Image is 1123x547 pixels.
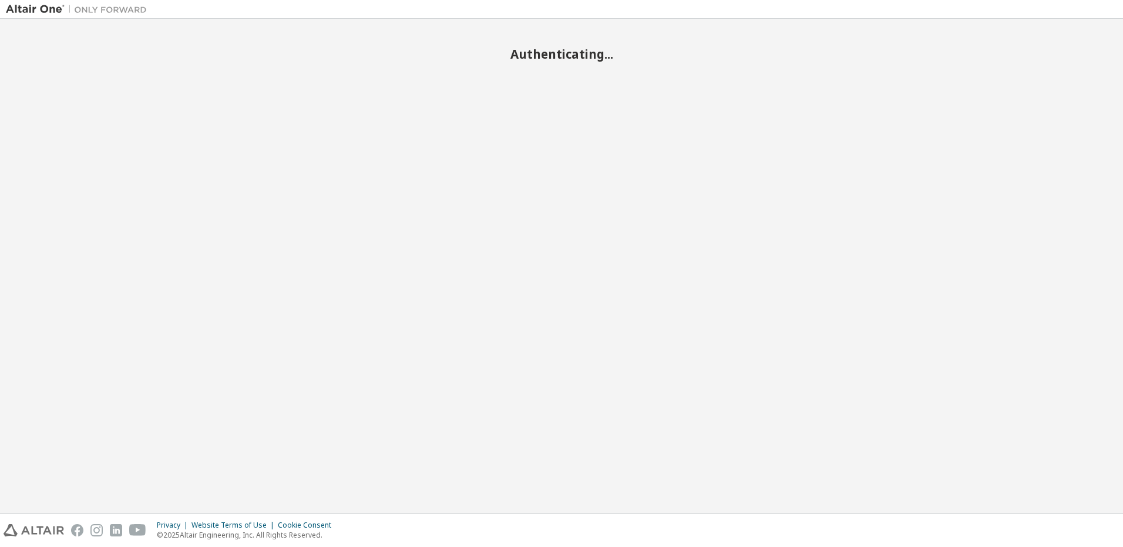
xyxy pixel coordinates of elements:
[110,524,122,536] img: linkedin.svg
[71,524,83,536] img: facebook.svg
[90,524,103,536] img: instagram.svg
[129,524,146,536] img: youtube.svg
[157,530,338,540] p: © 2025 Altair Engineering, Inc. All Rights Reserved.
[191,521,278,530] div: Website Terms of Use
[4,524,64,536] img: altair_logo.svg
[157,521,191,530] div: Privacy
[278,521,338,530] div: Cookie Consent
[6,4,153,15] img: Altair One
[6,46,1117,62] h2: Authenticating...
